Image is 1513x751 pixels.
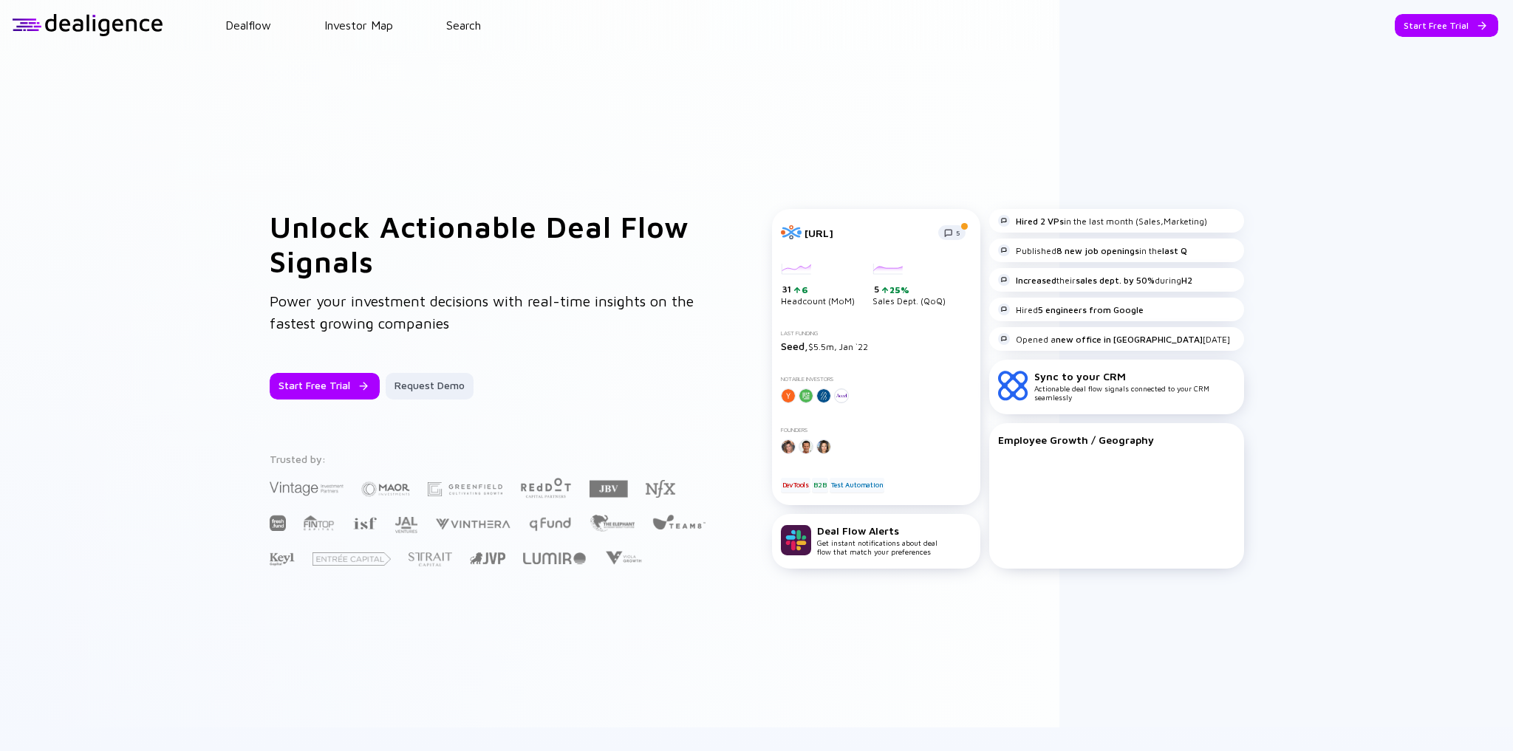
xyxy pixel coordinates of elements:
[830,478,884,493] div: Test Automation
[523,552,586,564] img: Lumir Ventures
[781,330,971,337] div: Last Funding
[1038,304,1144,315] strong: 5 engineers from Google
[874,284,946,295] div: 5
[888,284,909,295] div: 25%
[1395,14,1498,37] button: Start Free Trial
[270,209,713,278] h1: Unlock Actionable Deal Flow Signals
[1056,245,1139,256] strong: 8 new job openings
[998,433,1235,446] div: Employee Growth / Geography
[1181,275,1192,286] strong: H2
[800,284,808,295] div: 6
[781,264,855,306] div: Headcount (MoM)
[998,304,1144,315] div: Hired
[304,515,335,531] img: FINTOP Capital
[781,376,971,383] div: Notable Investors
[225,18,271,32] a: Dealflow
[409,552,452,566] img: Strait Capital
[270,480,344,497] img: Vintage Investment Partners
[352,516,377,529] img: Israel Secondary Fund
[817,524,937,537] div: Deal Flow Alerts
[270,292,694,332] span: Power your investment decisions with real-time insights on the fastest growing companies
[872,264,946,306] div: Sales Dept. (QoQ)
[652,514,706,529] img: Team8
[998,333,1230,345] div: Opened a [DATE]
[812,478,827,493] div: B2B
[817,524,937,556] div: Get instant notifications about deal flow that match your preferences
[520,475,572,499] img: Red Dot Capital Partners
[998,244,1187,256] div: Published in the
[590,479,628,498] img: JBV Capital
[1162,245,1187,256] strong: last Q
[1056,334,1203,345] strong: new office in [GEOGRAPHIC_DATA]
[1076,275,1155,286] strong: sales dept. by 50%
[428,482,502,496] img: Greenfield Partners
[270,552,295,566] img: Key1 Capital
[395,517,417,533] img: JAL Ventures
[998,274,1192,286] div: their during
[781,478,810,493] div: DevTools
[781,427,971,433] div: Founders
[435,517,510,531] img: Vinthera
[312,552,391,566] img: Entrée Capital
[782,284,855,295] div: 31
[805,227,929,239] div: [URL]
[1034,370,1235,383] div: Sync to your CRM
[646,480,675,498] img: NFX
[528,515,572,532] img: Q Fund
[270,373,380,399] button: Start Free Trial
[270,453,708,465] div: Trusted by:
[590,515,635,532] img: The Elephant
[998,215,1207,227] div: in the last month (Sales,Marketing)
[604,551,643,565] img: Viola Growth
[1016,216,1064,227] strong: Hired 2 VPs
[386,373,474,399] button: Request Demo
[781,340,808,352] span: Seed,
[1034,370,1235,402] div: Actionable deal flow signals connected to your CRM seamlessly
[781,340,971,352] div: $5.5m, Jan `22
[1016,275,1056,286] strong: Increased
[446,18,481,32] a: Search
[324,18,393,32] a: Investor Map
[470,552,505,564] img: Jerusalem Venture Partners
[361,477,410,501] img: Maor Investments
